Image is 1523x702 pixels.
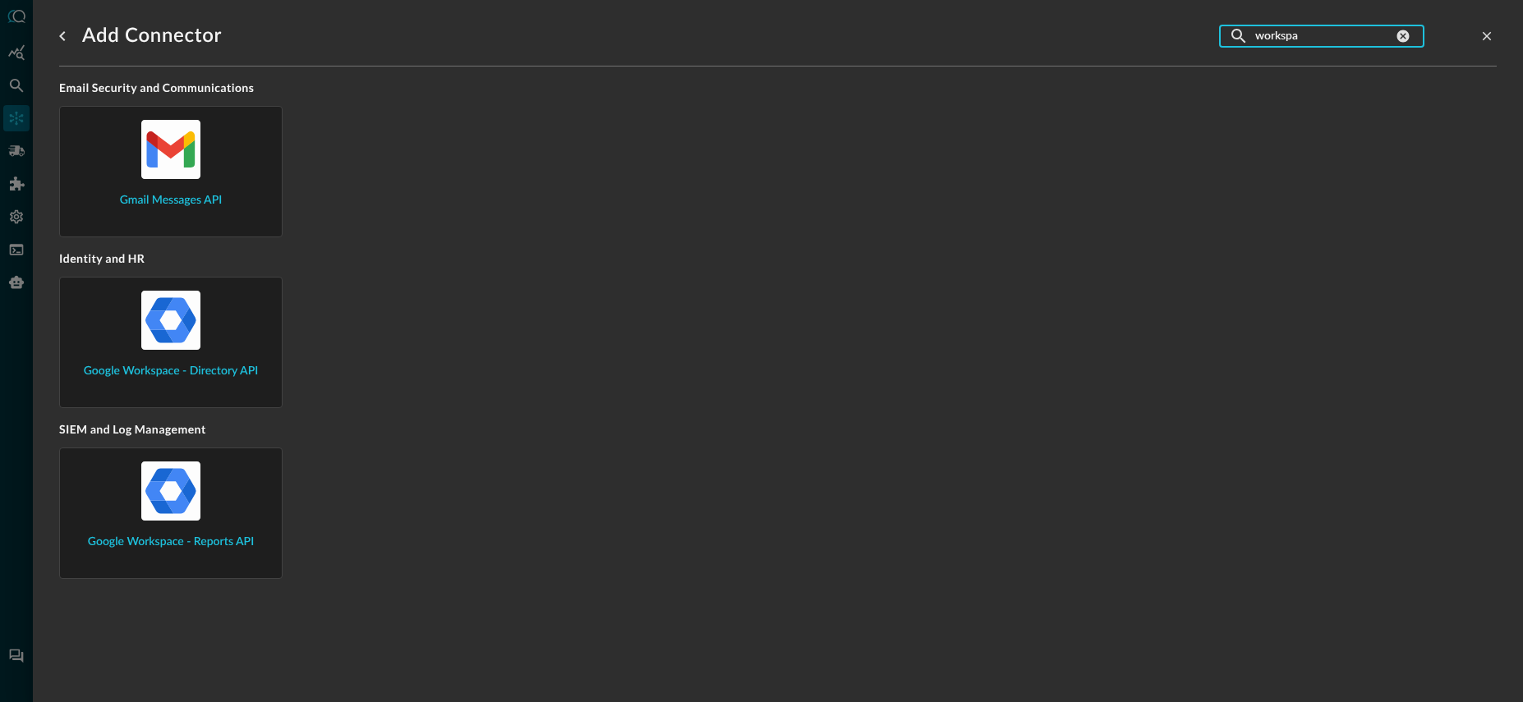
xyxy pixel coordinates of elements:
[88,534,254,551] span: Google Workspace - Reports API
[1393,26,1413,46] button: Clear Platforms Search
[141,291,200,350] img: GoogleWorkspace.svg
[1477,26,1497,46] button: close-drawer
[82,23,222,49] h1: Add Connector
[1255,21,1393,51] input: Search
[59,250,1497,277] h5: Identity and HR
[49,23,76,49] button: go back
[120,192,223,209] span: Gmail Messages API
[141,461,200,521] img: GoogleWorkspace.svg
[59,80,1497,106] h5: Email Security and Communications
[141,120,200,179] img: gmail.svg
[84,363,258,380] span: Google Workspace - Directory API
[59,421,1497,447] h5: SIEM and Log Management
